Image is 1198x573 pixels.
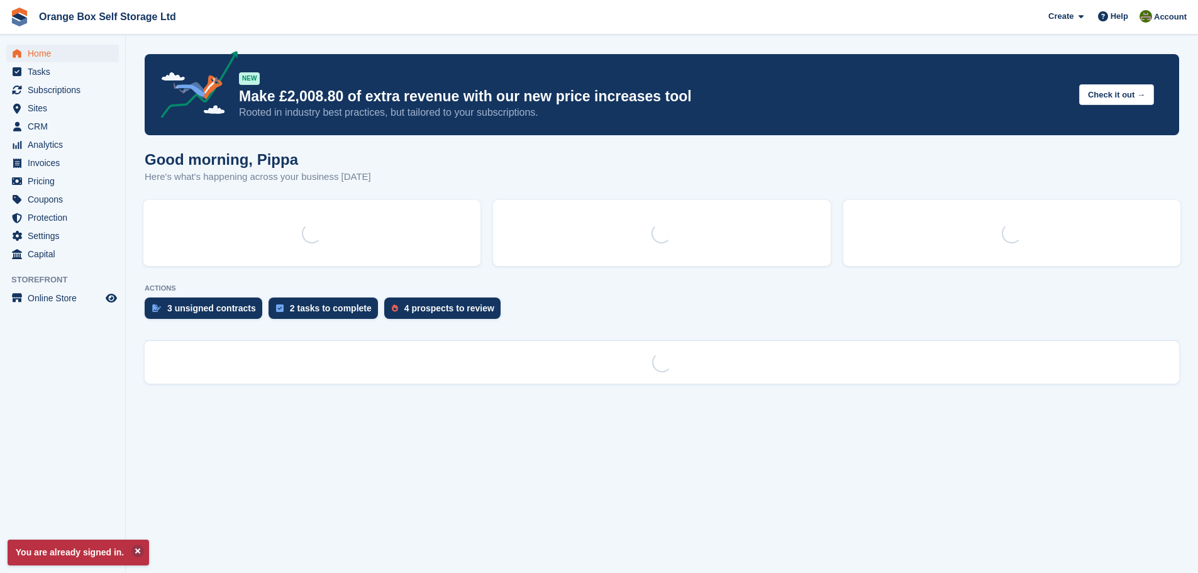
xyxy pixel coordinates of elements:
a: menu [6,99,119,117]
a: 2 tasks to complete [269,298,384,325]
span: Online Store [28,289,103,307]
a: menu [6,191,119,208]
span: Protection [28,209,103,226]
div: 2 tasks to complete [290,303,372,313]
p: Here's what's happening across your business [DATE] [145,170,371,184]
a: menu [6,289,119,307]
p: You are already signed in. [8,540,149,565]
a: menu [6,227,119,245]
span: Tasks [28,63,103,81]
span: Analytics [28,136,103,153]
span: Invoices [28,154,103,172]
img: prospect-51fa495bee0391a8d652442698ab0144808aea92771e9ea1ae160a38d050c398.svg [392,304,398,312]
button: Check it out → [1079,84,1154,105]
a: menu [6,136,119,153]
span: CRM [28,118,103,135]
a: 3 unsigned contracts [145,298,269,325]
span: Pricing [28,172,103,190]
span: Home [28,45,103,62]
span: Help [1111,10,1128,23]
a: menu [6,154,119,172]
img: contract_signature_icon-13c848040528278c33f63329250d36e43548de30e8caae1d1a13099fd9432cc5.svg [152,304,161,312]
a: menu [6,45,119,62]
span: Sites [28,99,103,117]
span: Storefront [11,274,125,286]
p: Rooted in industry best practices, but tailored to your subscriptions. [239,106,1069,120]
img: task-75834270c22a3079a89374b754ae025e5fb1db73e45f91037f5363f120a921f8.svg [276,304,284,312]
p: Make £2,008.80 of extra revenue with our new price increases tool [239,87,1069,106]
span: Create [1048,10,1073,23]
img: price-adjustments-announcement-icon-8257ccfd72463d97f412b2fc003d46551f7dbcb40ab6d574587a9cd5c0d94... [150,51,238,123]
img: stora-icon-8386f47178a22dfd0bd8f6a31ec36ba5ce8667c1dd55bd0f319d3a0aa187defe.svg [10,8,29,26]
a: menu [6,63,119,81]
span: Capital [28,245,103,263]
div: NEW [239,72,260,85]
a: menu [6,172,119,190]
a: menu [6,245,119,263]
span: Coupons [28,191,103,208]
p: ACTIONS [145,284,1179,292]
img: Pippa White [1140,10,1152,23]
span: Account [1154,11,1187,23]
a: Preview store [104,291,119,306]
a: menu [6,118,119,135]
a: Orange Box Self Storage Ltd [34,6,181,27]
span: Settings [28,227,103,245]
span: Subscriptions [28,81,103,99]
a: menu [6,81,119,99]
a: menu [6,209,119,226]
a: 4 prospects to review [384,298,507,325]
div: 3 unsigned contracts [167,303,256,313]
h1: Good morning, Pippa [145,151,371,168]
div: 4 prospects to review [404,303,494,313]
